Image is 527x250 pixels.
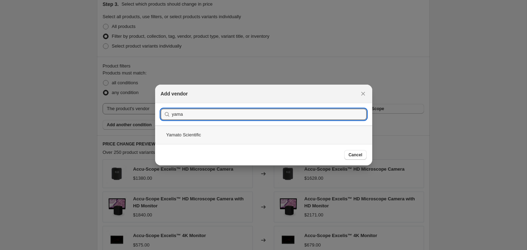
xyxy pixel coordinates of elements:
[155,126,372,144] div: Yamato Scientific
[348,152,362,158] span: Cancel
[358,89,368,99] button: Close
[161,90,188,97] h2: Add vendor
[344,150,366,160] button: Cancel
[172,109,367,120] input: Search vendors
